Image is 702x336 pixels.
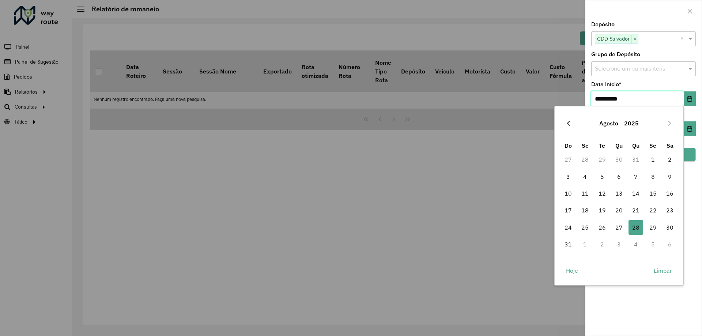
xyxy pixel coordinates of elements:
[593,202,610,219] td: 19
[612,169,626,184] span: 6
[561,169,575,184] span: 3
[645,236,661,253] td: 5
[646,152,660,167] span: 1
[560,151,577,168] td: 27
[627,219,644,236] td: 28
[561,237,575,252] span: 31
[632,142,639,149] span: Qu
[621,114,642,132] button: Choose Year
[645,185,661,202] td: 15
[661,151,678,168] td: 2
[654,266,672,275] span: Limpar
[648,263,678,278] button: Limpar
[645,219,661,236] td: 29
[560,263,584,278] button: Hoje
[646,203,660,218] span: 22
[596,114,621,132] button: Choose Month
[627,151,644,168] td: 31
[667,142,673,149] span: Sa
[595,186,609,201] span: 12
[645,168,661,185] td: 8
[615,142,623,149] span: Qu
[560,168,577,185] td: 3
[684,91,696,106] button: Choose Date
[664,117,675,129] button: Next Month
[629,220,643,235] span: 28
[612,186,626,201] span: 13
[593,219,610,236] td: 26
[627,202,644,219] td: 21
[627,236,644,253] td: 4
[582,142,589,149] span: Se
[684,121,696,136] button: Choose Date
[646,169,660,184] span: 8
[595,220,609,235] span: 26
[593,185,610,202] td: 12
[663,186,677,201] span: 16
[663,203,677,218] span: 23
[561,220,575,235] span: 24
[593,168,610,185] td: 5
[578,169,592,184] span: 4
[680,34,687,43] span: Clear all
[663,220,677,235] span: 30
[577,219,593,236] td: 25
[577,236,593,253] td: 1
[661,168,678,185] td: 9
[563,117,574,129] button: Previous Month
[599,142,605,149] span: Te
[560,219,577,236] td: 24
[611,168,627,185] td: 6
[593,236,610,253] td: 2
[591,80,621,89] label: Data início
[595,34,631,43] span: CDD Salvador
[645,202,661,219] td: 22
[612,203,626,218] span: 20
[560,185,577,202] td: 10
[578,220,592,235] span: 25
[561,186,575,201] span: 10
[646,186,660,201] span: 15
[649,142,656,149] span: Se
[646,220,660,235] span: 29
[631,35,638,44] span: ×
[565,142,572,149] span: Do
[611,236,627,253] td: 3
[577,151,593,168] td: 28
[661,185,678,202] td: 16
[561,203,575,218] span: 17
[560,202,577,219] td: 17
[629,203,643,218] span: 21
[661,236,678,253] td: 6
[578,203,592,218] span: 18
[591,20,615,29] label: Depósito
[661,219,678,236] td: 30
[593,151,610,168] td: 29
[595,203,609,218] span: 19
[661,202,678,219] td: 23
[627,168,644,185] td: 7
[591,50,640,59] label: Grupo de Depósito
[629,186,643,201] span: 14
[566,266,578,275] span: Hoje
[611,202,627,219] td: 20
[578,186,592,201] span: 11
[611,151,627,168] td: 30
[595,169,609,184] span: 5
[612,220,626,235] span: 27
[629,169,643,184] span: 7
[663,169,677,184] span: 9
[577,202,593,219] td: 18
[627,185,644,202] td: 14
[645,151,661,168] td: 1
[577,185,593,202] td: 11
[663,152,677,167] span: 2
[577,168,593,185] td: 4
[611,185,627,202] td: 13
[611,219,627,236] td: 27
[554,106,684,286] div: Choose Date
[560,236,577,253] td: 31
